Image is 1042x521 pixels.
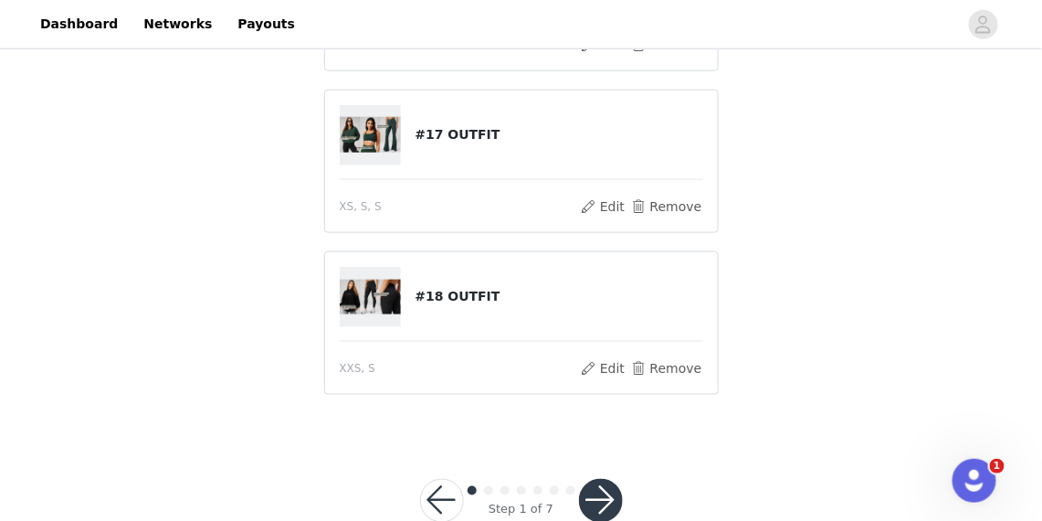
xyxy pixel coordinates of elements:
span: XS, S, S [340,198,382,215]
span: 1 [990,459,1005,473]
iframe: Intercom live chat [953,459,996,503]
img: #17 OUTFIT [340,117,402,152]
button: Remove [629,196,702,218]
h4: #18 OUTFIT [415,287,702,306]
button: Edit [580,196,626,218]
div: avatar [974,10,992,39]
h4: #17 OUTFIT [415,125,702,144]
button: Edit [580,357,626,379]
span: XXS, S [340,360,375,377]
a: Networks [132,4,223,45]
div: Step 1 of 7 [489,501,553,519]
a: Payouts [226,4,306,45]
img: #18 OUTFIT [340,280,402,314]
a: Dashboard [29,4,129,45]
button: Remove [629,357,702,379]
